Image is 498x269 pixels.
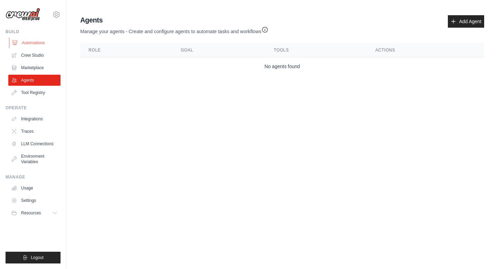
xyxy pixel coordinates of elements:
td: No agents found [80,57,484,76]
a: LLM Connections [8,138,61,149]
span: Logout [31,255,44,260]
a: Environment Variables [8,151,61,167]
a: Settings [8,195,61,206]
th: Actions [367,43,484,57]
p: Manage your agents - Create and configure agents to automate tasks and workflows [80,25,268,35]
a: Tool Registry [8,87,61,98]
a: Traces [8,126,61,137]
span: Resources [21,210,41,216]
button: Logout [6,252,61,263]
th: Goal [173,43,266,57]
img: Logo [6,8,40,21]
th: Tools [266,43,367,57]
a: Marketplace [8,62,61,73]
div: Build [6,29,61,35]
a: Add Agent [448,15,484,28]
a: Usage [8,183,61,194]
button: Resources [8,207,61,219]
h2: Agents [80,15,268,25]
div: Operate [6,105,61,111]
a: Crew Studio [8,50,61,61]
div: Manage [6,174,61,180]
a: Agents [8,75,61,86]
a: Integrations [8,113,61,124]
th: Role [80,43,173,57]
a: Automations [9,37,61,48]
